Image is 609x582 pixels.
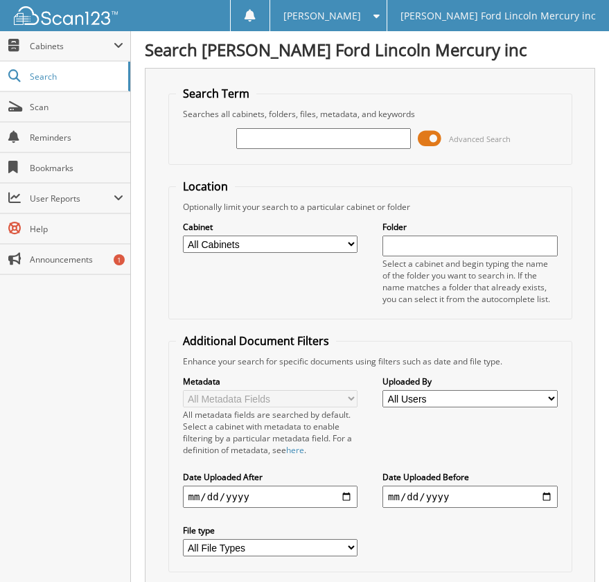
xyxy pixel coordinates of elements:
[382,376,557,387] label: Uploaded By
[176,108,565,120] div: Searches all cabinets, folders, files, metadata, and keywords
[183,376,358,387] label: Metadata
[382,258,557,305] div: Select a cabinet and begin typing the name of the folder you want to search in. If the name match...
[400,12,596,20] span: [PERSON_NAME] Ford Lincoln Mercury inc
[30,162,123,174] span: Bookmarks
[145,38,595,61] h1: Search [PERSON_NAME] Ford Lincoln Mercury inc
[183,221,358,233] label: Cabinet
[183,409,358,456] div: All metadata fields are searched by default. Select a cabinet with metadata to enable filtering b...
[183,486,358,508] input: start
[449,134,511,144] span: Advanced Search
[30,71,121,82] span: Search
[30,254,123,265] span: Announcements
[176,333,336,349] legend: Additional Document Filters
[176,355,565,367] div: Enhance your search for specific documents using filters such as date and file type.
[286,444,304,456] a: here
[382,471,557,483] label: Date Uploaded Before
[30,40,114,52] span: Cabinets
[176,201,565,213] div: Optionally limit your search to a particular cabinet or folder
[183,471,358,483] label: Date Uploaded After
[382,221,557,233] label: Folder
[30,193,114,204] span: User Reports
[176,86,256,101] legend: Search Term
[114,254,125,265] div: 1
[382,486,557,508] input: end
[30,132,123,143] span: Reminders
[14,6,118,25] img: scan123-logo-white.svg
[30,101,123,113] span: Scan
[283,12,361,20] span: [PERSON_NAME]
[30,223,123,235] span: Help
[183,524,358,536] label: File type
[176,179,235,194] legend: Location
